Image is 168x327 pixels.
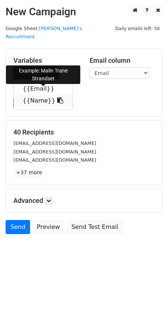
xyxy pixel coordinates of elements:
a: Send [6,220,30,234]
h5: 40 Recipients [13,128,155,136]
a: Daily emails left: 50 [113,26,162,31]
iframe: Chat Widget [131,291,168,327]
a: +37 more [13,168,45,177]
a: [PERSON_NAME]'s Recruitment [6,26,82,40]
h5: Advanced [13,197,155,205]
small: [EMAIL_ADDRESS][DOMAIN_NAME] [13,140,96,146]
small: [EMAIL_ADDRESS][DOMAIN_NAME] [13,149,96,155]
a: Preview [32,220,65,234]
a: {{Name}} [14,95,72,107]
a: {{Email}} [14,83,72,95]
h2: New Campaign [6,6,162,18]
h5: Email column [90,56,155,65]
span: Daily emails left: 50 [113,25,162,33]
div: Example: Malin Trane Strandset [6,65,80,84]
a: Send Test Email [67,220,123,234]
small: [EMAIL_ADDRESS][DOMAIN_NAME] [13,157,96,163]
h5: Variables [13,56,78,65]
small: Google Sheet: [6,26,82,40]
